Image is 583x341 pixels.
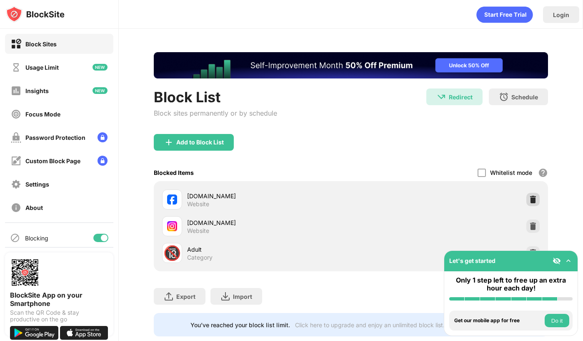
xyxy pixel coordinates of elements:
[25,87,49,94] div: Insights
[190,321,290,328] div: You’ve reached your block list limit.
[154,109,277,117] div: Block sites permanently or by schedule
[98,132,108,142] img: lock-menu.svg
[10,291,108,308] div: BlockSite App on your Smartphone
[449,276,573,292] div: Only 1 step left to free up an extra hour each day!
[476,6,533,23] div: animation
[11,109,21,119] img: focus-off.svg
[25,134,85,141] div: Password Protection
[11,62,21,73] img: time-usage-off.svg
[176,293,195,300] div: Export
[25,64,59,71] div: Usage Limit
[187,245,351,254] div: Adult
[6,6,65,23] img: logo-blocksite.svg
[25,181,49,188] div: Settings
[564,257,573,265] img: omni-setup-toggle.svg
[60,326,108,340] img: download-on-the-app-store.svg
[10,258,40,288] img: options-page-qr-code.png
[11,39,21,49] img: block-on.svg
[93,64,108,71] img: new-icon.svg
[449,257,495,264] div: Let's get started
[11,86,21,96] img: insights-off.svg
[25,235,48,242] div: Blocking
[154,169,194,176] div: Blocked Items
[187,254,213,261] div: Category
[154,88,277,106] div: Block List
[11,156,21,166] img: customize-block-page-off.svg
[295,321,445,328] div: Click here to upgrade and enjoy an unlimited block list.
[553,257,561,265] img: eye-not-visible.svg
[233,293,252,300] div: Import
[187,227,209,235] div: Website
[187,200,209,208] div: Website
[163,245,181,262] div: 🔞
[553,11,569,18] div: Login
[545,314,569,327] button: Do it
[25,111,60,118] div: Focus Mode
[11,132,21,143] img: password-protection-off.svg
[187,192,351,200] div: [DOMAIN_NAME]
[10,326,58,340] img: get-it-on-google-play.svg
[10,233,20,243] img: blocking-icon.svg
[10,309,108,323] div: Scan the QR Code & stay productive on the go
[25,204,43,211] div: About
[25,157,80,164] div: Custom Block Page
[511,93,538,101] div: Schedule
[449,93,473,101] div: Redirect
[187,218,351,227] div: [DOMAIN_NAME]
[490,169,532,176] div: Whitelist mode
[176,139,224,146] div: Add to Block List
[454,318,543,323] div: Get our mobile app for free
[167,194,177,205] img: favicons
[167,221,177,231] img: favicons
[11,179,21,189] img: settings-off.svg
[154,52,548,78] iframe: Banner
[93,87,108,94] img: new-icon.svg
[25,40,57,48] div: Block Sites
[11,202,21,213] img: about-off.svg
[98,156,108,166] img: lock-menu.svg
